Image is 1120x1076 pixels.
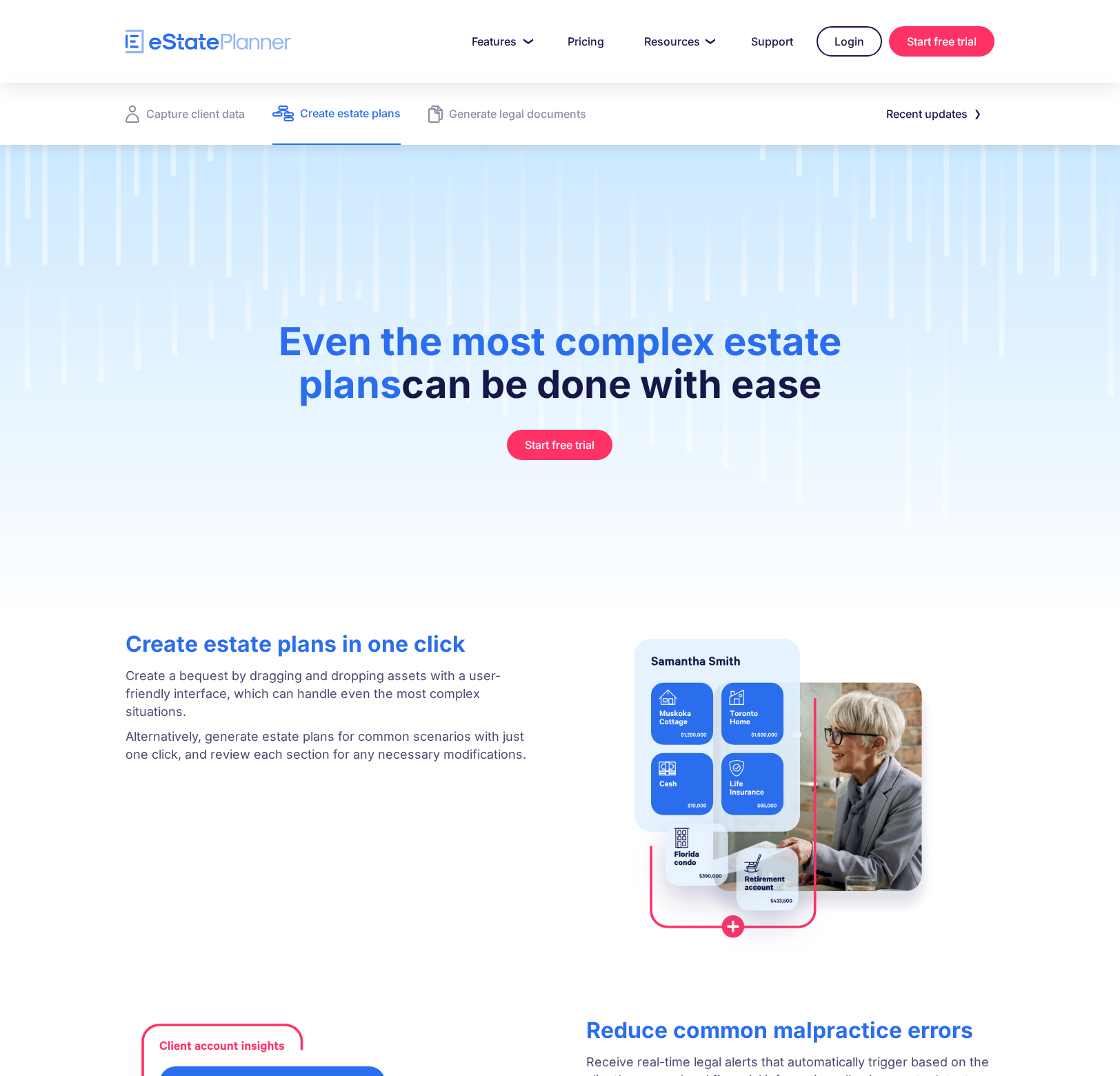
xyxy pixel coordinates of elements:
[817,26,882,57] a: Login
[126,667,534,721] p: Create a bequest by dragging and dropping assets with a user-friendly interface, which can handle...
[272,83,401,145] a: Create estate plans
[870,100,994,128] a: Recent updates
[628,28,728,55] a: Resources
[300,103,401,123] div: Create estate plans
[507,430,612,460] a: Start free trial
[126,83,245,145] a: Capture client data
[886,104,968,123] div: Recent updates
[428,83,586,145] a: Generate legal documents
[126,630,466,657] strong: Create estate plans in one click
[734,28,810,55] a: Support
[586,1017,973,1044] strong: Reduce common malpractice errors
[126,728,534,764] p: Alternatively, generate estate plans for common scenarios with just one click, and review each se...
[245,320,875,419] h1: can be done with ease
[889,26,994,57] a: Start free trial
[449,104,586,123] div: Generate legal documents
[126,30,291,54] a: home
[279,318,841,408] span: Even the most complex estate plans
[551,28,621,55] a: Pricing
[146,104,245,123] div: Capture client data
[455,28,544,55] a: Features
